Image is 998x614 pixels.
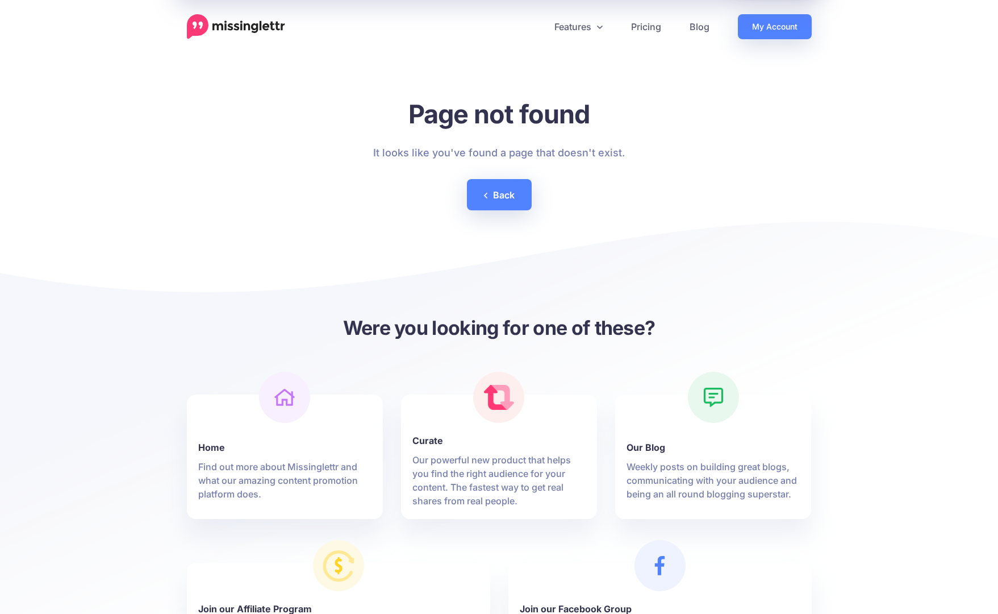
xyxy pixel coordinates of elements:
a: Pricing [617,14,675,39]
p: It looks like you've found a page that doesn't exist. [373,144,625,162]
b: Home [198,441,371,454]
a: Blog [675,14,724,39]
p: Find out more about Missinglettr and what our amazing content promotion platform does. [198,460,371,501]
a: My Account [738,14,812,39]
img: curate.png [484,385,515,410]
img: revenue.png [320,547,357,584]
a: Back [467,179,532,210]
h1: Page not found [373,98,625,130]
a: Our Blog Weekly posts on building great blogs, communicating with your audience and being an all ... [627,427,800,501]
p: Weekly posts on building great blogs, communicating with your audience and being an all round blo... [627,460,800,501]
b: Our Blog [627,441,800,454]
a: Features [540,14,617,39]
p: Our powerful new product that helps you find the right audience for your content. The fastest way... [412,453,586,508]
h3: Were you looking for one of these? [187,315,812,341]
a: Home Find out more about Missinglettr and what our amazing content promotion platform does. [198,427,371,501]
a: Curate Our powerful new product that helps you find the right audience for your content. The fast... [412,420,586,508]
b: Curate [412,434,586,447]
